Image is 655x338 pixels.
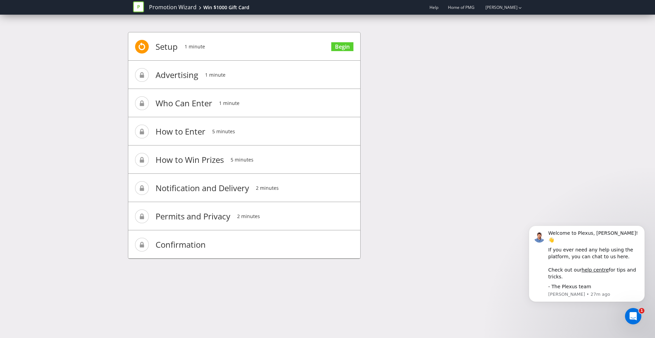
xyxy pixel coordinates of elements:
[256,174,279,202] span: 2 minutes
[205,61,225,89] span: 1 minute
[149,3,196,11] a: Promotion Wizard
[231,146,253,173] span: 5 minutes
[219,90,239,117] span: 1 minute
[156,174,249,202] span: Notification and Delivery
[331,42,353,51] a: Begin
[156,203,230,230] span: Permits and Privacy
[430,4,438,10] a: Help
[625,308,641,324] iframe: Intercom live chat
[156,118,205,145] span: How to Enter
[203,4,249,11] div: Win $1000 Gift Card
[156,90,212,117] span: Who Can Enter
[479,4,518,10] a: [PERSON_NAME]
[156,33,178,60] span: Setup
[156,146,224,173] span: How to Win Prizes
[519,222,655,320] iframe: Intercom notifications message
[185,33,205,60] span: 1 minute
[237,203,260,230] span: 2 minutes
[212,118,235,145] span: 5 minutes
[156,231,206,258] span: Confirmation
[448,4,475,10] span: Home of PMG
[156,61,198,89] span: Advertising
[639,308,644,313] span: 1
